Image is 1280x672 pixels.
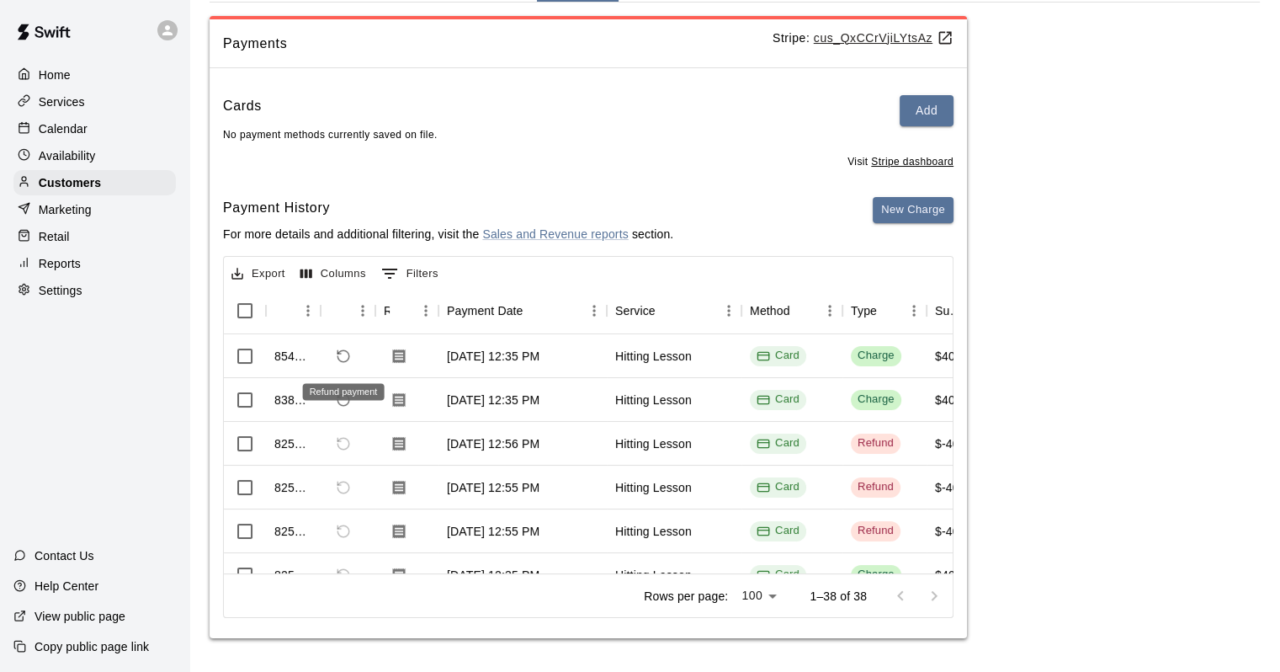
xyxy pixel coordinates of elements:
[757,523,799,539] div: Card
[900,95,953,126] button: Add
[274,523,312,540] div: 825362
[935,435,976,452] div: $-40.00
[274,299,298,323] button: Sort
[39,282,82,299] p: Settings
[757,567,799,583] div: Card
[438,287,607,334] div: Payment Date
[329,429,358,458] span: Cannot refund a payment with type REFUND
[851,287,877,334] div: Type
[615,392,692,408] div: Hitting Lesson
[35,638,149,655] p: Copy public page link
[13,197,176,222] a: Marketing
[735,584,783,608] div: 100
[842,287,927,334] div: Type
[935,287,962,334] div: Subtotal
[384,287,390,334] div: Receipt
[935,479,976,496] div: $-40.00
[39,174,101,191] p: Customers
[39,201,92,218] p: Marketing
[223,33,773,55] span: Payments
[810,588,867,605] p: 1–38 of 38
[814,31,953,45] u: cus_QxCCrVjiLYtsAz
[757,348,799,364] div: Card
[321,287,375,334] div: Refund
[39,147,96,164] p: Availability
[223,129,438,141] span: No payment methods currently saved on file.
[757,479,799,495] div: Card
[615,348,692,365] div: Hitting Lesson
[329,561,358,589] span: This payment has already been refunded. The refund has ID 825367
[447,287,523,334] div: Payment Date
[615,523,692,540] div: Hitting Lesson
[447,435,539,452] div: Sep 19, 2025, 12:56 PM
[274,567,312,584] div: 825335
[274,392,312,408] div: 838585
[35,608,125,625] p: View public page
[656,299,679,323] button: Sort
[384,429,414,459] button: Download Receipt
[329,517,358,546] span: Cannot refund a payment with type REFUND
[13,224,176,249] a: Retail
[858,392,895,408] div: Charge
[384,472,414,503] button: Download Receipt
[375,287,438,334] div: Receipt
[757,392,799,408] div: Card
[13,62,176,88] a: Home
[266,287,321,334] div: Id
[935,567,972,584] div: $40.00
[773,29,953,47] p: Stripe:
[858,348,895,364] div: Charge
[871,156,953,168] a: Stripe dashboard
[13,278,176,303] a: Settings
[482,227,628,241] a: Sales and Revenue reports
[329,342,358,371] span: Refund payment
[523,299,547,323] button: Sort
[384,516,414,547] button: Download Receipt
[858,567,895,583] div: Charge
[350,298,375,323] button: Menu
[615,479,692,496] div: Hitting Lesson
[384,341,414,371] button: Download Receipt
[607,287,741,334] div: Service
[274,479,312,496] div: 825366
[741,287,842,334] div: Method
[223,95,262,126] h6: Cards
[274,435,312,452] div: 825367
[13,170,176,195] a: Customers
[847,154,953,171] span: Visit
[877,299,900,323] button: Sort
[447,392,539,408] div: Sep 26, 2025, 12:35 PM
[858,435,894,451] div: Refund
[873,197,953,223] button: New Charge
[935,392,972,408] div: $40.00
[39,255,81,272] p: Reports
[39,67,71,83] p: Home
[303,383,385,400] div: Refund payment
[295,298,321,323] button: Menu
[790,299,814,323] button: Sort
[858,523,894,539] div: Refund
[13,116,176,141] a: Calendar
[716,298,741,323] button: Menu
[582,298,607,323] button: Menu
[615,287,656,334] div: Service
[35,578,98,595] p: Help Center
[13,251,176,276] a: Reports
[615,435,692,452] div: Hitting Lesson
[223,226,673,243] p: For more details and additional filtering, visit the section.
[615,567,692,584] div: Hitting Lesson
[377,260,443,287] button: Show filters
[13,89,176,115] a: Services
[901,298,927,323] button: Menu
[447,348,539,365] div: Oct 4, 2025, 12:35 PM
[274,348,312,365] div: 854618
[13,143,176,168] a: Availability
[935,348,972,365] div: $40.00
